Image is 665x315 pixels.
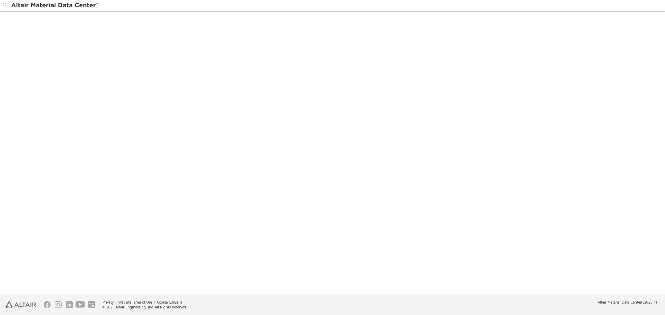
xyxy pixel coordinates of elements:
[11,2,99,9] img: Altair Material Data Center
[598,300,641,305] span: Altair Material Data Center
[103,300,114,305] a: Privacy
[598,300,657,305] div: (v2025.1)
[118,300,152,305] a: Website Terms of Use
[6,302,36,308] img: Altair Engineering
[157,300,182,305] a: Cookie Consent
[103,305,187,309] div: © 2025 Altair Engineering, Inc. All Rights Reserved.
